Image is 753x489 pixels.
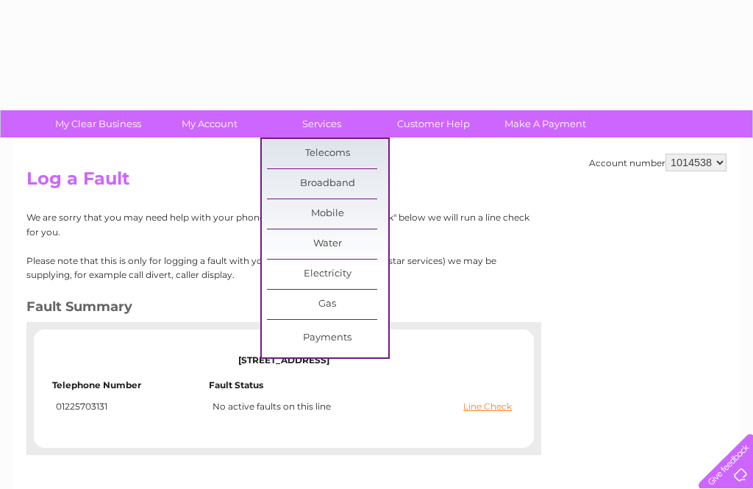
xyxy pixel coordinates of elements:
td: [STREET_ADDRESS] [52,340,515,380]
h3: Fault Summary [26,296,530,322]
a: Electricity [267,260,388,289]
td: Fault Status [209,380,515,398]
a: Make A Payment [485,110,606,138]
a: Services [261,110,382,138]
a: Telecoms [267,139,388,168]
p: Please note that this is only for logging a fault with your line and not any features (star servi... [26,254,530,282]
a: Mobile [267,199,388,229]
a: Payments [267,324,388,353]
a: Line Check [463,401,512,412]
td: No active faults on this line [209,398,515,415]
a: Customer Help [373,110,494,138]
div: Account number [589,154,727,171]
a: Water [267,229,388,259]
a: My Account [149,110,271,138]
a: Broadband [267,169,388,199]
a: Gas [267,290,388,319]
td: 01225703131 [52,398,209,415]
h2: Log a Fault [26,168,727,196]
td: Telephone Number [52,380,209,398]
p: We are sorry that you may need help with your phone line. If you select "Line Check" below we wil... [26,210,530,238]
a: My Clear Business [38,110,159,138]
